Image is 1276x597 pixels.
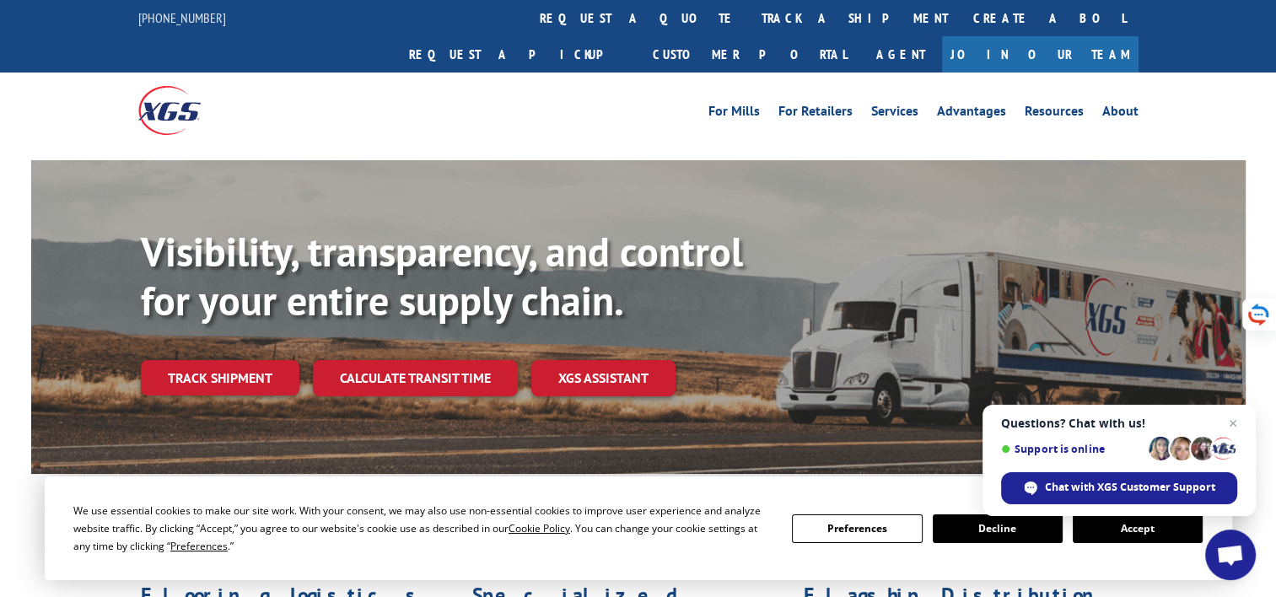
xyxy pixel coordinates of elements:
[141,225,743,326] b: Visibility, transparency, and control for your entire supply chain.
[937,105,1006,123] a: Advantages
[1205,530,1256,580] div: Open chat
[1001,443,1143,455] span: Support is online
[396,36,640,73] a: Request a pickup
[1025,105,1084,123] a: Resources
[871,105,918,123] a: Services
[778,105,853,123] a: For Retailers
[531,360,676,396] a: XGS ASSISTANT
[859,36,942,73] a: Agent
[1102,105,1139,123] a: About
[73,502,772,555] div: We use essential cookies to make our site work. With your consent, we may also use non-essential ...
[1001,472,1237,504] div: Chat with XGS Customer Support
[141,360,299,395] a: Track shipment
[1001,417,1237,430] span: Questions? Chat with us!
[640,36,859,73] a: Customer Portal
[933,514,1063,543] button: Decline
[313,360,518,396] a: Calculate transit time
[45,476,1232,580] div: Cookie Consent Prompt
[170,539,228,553] span: Preferences
[1045,480,1215,495] span: Chat with XGS Customer Support
[509,521,570,535] span: Cookie Policy
[792,514,922,543] button: Preferences
[1223,413,1243,433] span: Close chat
[1073,514,1203,543] button: Accept
[942,36,1139,73] a: Join Our Team
[138,9,226,26] a: [PHONE_NUMBER]
[708,105,760,123] a: For Mills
